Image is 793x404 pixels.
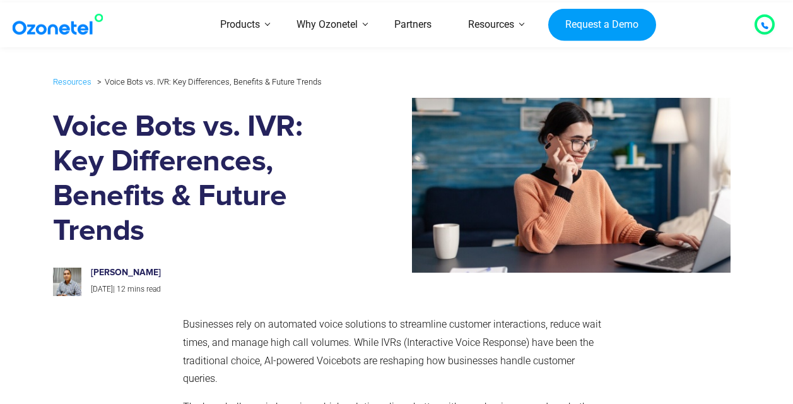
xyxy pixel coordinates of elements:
[202,3,278,47] a: Products
[94,74,322,90] li: Voice Bots vs. IVR: Key Differences, Benefits & Future Trends
[127,285,161,294] span: mins read
[117,285,126,294] span: 12
[91,283,326,297] p: |
[91,268,326,278] h6: [PERSON_NAME]
[548,8,656,41] a: Request a Demo
[376,3,450,47] a: Partners
[53,110,339,249] h1: Voice Bots vs. IVR: Key Differences, Benefits & Future Trends
[91,285,113,294] span: [DATE]
[183,316,606,388] p: Businesses rely on automated voice solutions to streamline customer interactions, reduce wait tim...
[450,3,532,47] a: Resources
[53,268,81,296] img: prashanth-kancherla_avatar_1-200x200.jpeg
[53,74,91,89] a: Resources
[278,3,376,47] a: Why Ozonetel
